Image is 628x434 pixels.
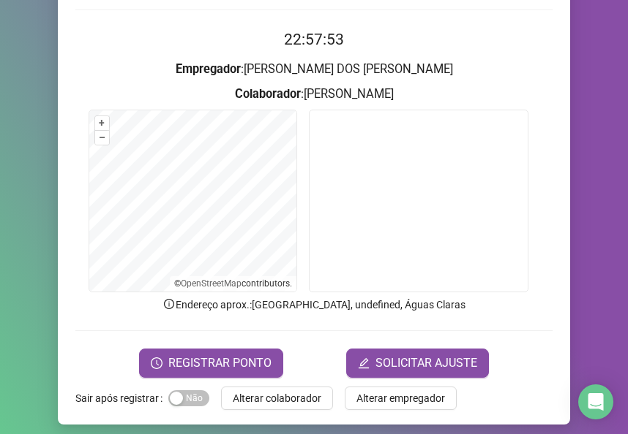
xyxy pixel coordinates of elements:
[176,62,241,76] strong: Empregador
[75,85,553,104] h3: : [PERSON_NAME]
[95,131,109,145] button: –
[578,384,613,419] div: Open Intercom Messenger
[375,354,477,372] span: SOLICITAR AJUSTE
[75,60,553,79] h3: : [PERSON_NAME] DOS [PERSON_NAME]
[75,297,553,313] p: Endereço aprox. : [GEOGRAPHIC_DATA], undefined, Águas Claras
[174,278,292,289] li: © contributors.
[95,116,109,130] button: +
[346,349,489,378] button: editSOLICITAR AJUSTE
[345,387,457,410] button: Alterar empregador
[139,349,283,378] button: REGISTRAR PONTO
[168,354,272,372] span: REGISTRAR PONTO
[151,357,162,369] span: clock-circle
[235,87,301,101] strong: Colaborador
[284,31,344,48] time: 22:57:53
[181,278,242,289] a: OpenStreetMap
[162,297,176,311] span: info-circle
[356,390,445,406] span: Alterar empregador
[75,387,168,410] label: Sair após registrar
[221,387,333,410] button: Alterar colaborador
[358,357,370,369] span: edit
[233,390,321,406] span: Alterar colaborador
